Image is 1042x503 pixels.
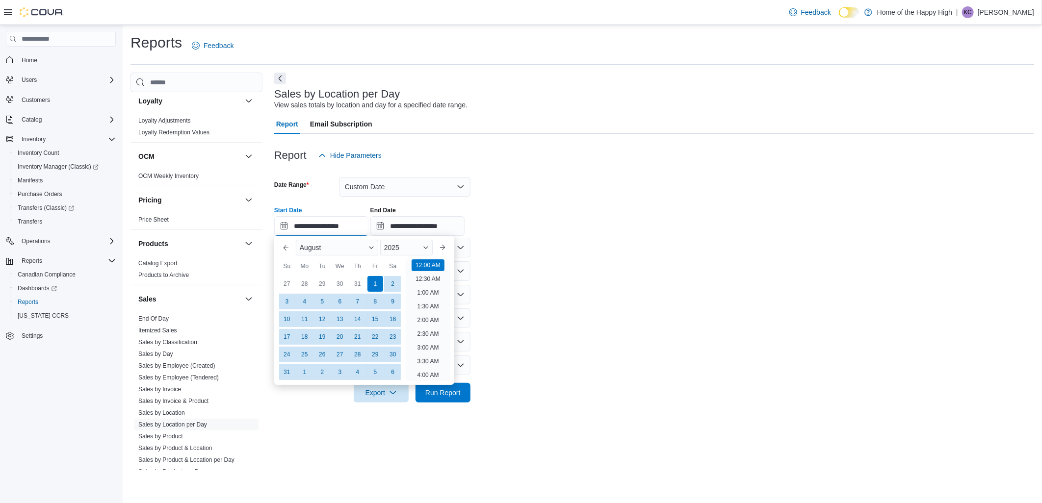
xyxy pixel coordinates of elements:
a: Sales by Classification [138,339,197,346]
h1: Reports [130,33,182,52]
span: Dashboards [14,282,116,294]
div: day-31 [350,276,365,292]
div: day-13 [332,311,348,327]
button: Reports [10,295,120,309]
span: Hide Parameters [330,151,382,160]
a: Transfers (Classic) [14,202,78,214]
div: Button. Open the year selector. 2025 is currently selected. [380,240,433,255]
span: Dashboards [18,284,57,292]
a: Sales by Employee (Tendered) [138,374,219,381]
a: Feedback [785,2,835,22]
span: Canadian Compliance [14,269,116,280]
button: Reports [2,254,120,268]
span: Sales by Employee (Tendered) [138,374,219,381]
span: Manifests [18,176,43,184]
a: Customers [18,94,54,106]
span: [US_STATE] CCRS [18,312,69,320]
span: Catalog [18,114,116,126]
span: Sales by Product & Location [138,444,212,452]
a: Dashboards [10,281,120,295]
div: day-8 [367,294,383,309]
a: Sales by Invoice & Product [138,398,208,404]
div: day-21 [350,329,365,345]
span: Feedback [204,41,234,50]
div: Loyalty [130,115,262,142]
span: Purchase Orders [14,188,116,200]
button: Hide Parameters [314,146,386,165]
a: Loyalty Redemption Values [138,129,209,136]
button: Custom Date [339,177,470,197]
li: 12:30 AM [412,273,444,285]
span: Sales by Invoice [138,385,181,393]
div: August, 2025 [278,275,402,381]
input: Dark Mode [839,7,860,18]
li: 3:00 AM [413,342,443,353]
div: day-3 [279,294,295,309]
button: Loyalty [138,96,241,106]
button: OCM [243,151,255,162]
div: day-15 [367,311,383,327]
li: 4:00 AM [413,369,443,381]
div: Sales [130,313,262,481]
div: day-27 [332,347,348,362]
span: Operations [22,237,51,245]
button: Operations [2,234,120,248]
span: Inventory Count [14,147,116,159]
label: End Date [370,206,396,214]
a: End Of Day [138,315,169,322]
div: day-2 [314,364,330,380]
button: Open list of options [457,291,465,299]
div: day-18 [297,329,313,345]
span: Reports [18,255,116,267]
div: day-28 [350,347,365,362]
span: Manifests [14,175,116,186]
button: Customers [2,93,120,107]
ul: Time [406,259,450,381]
span: KC [964,6,972,18]
li: 1:30 AM [413,301,443,312]
a: Feedback [188,36,237,55]
a: Transfers [14,216,46,227]
div: day-26 [314,347,330,362]
h3: Sales by Location per Day [274,88,400,100]
li: 2:00 AM [413,314,443,326]
button: [US_STATE] CCRS [10,309,120,323]
div: day-30 [385,347,401,362]
button: Home [2,52,120,67]
div: day-24 [279,347,295,362]
button: Products [243,238,255,250]
div: day-31 [279,364,295,380]
span: August [300,244,321,251]
span: Sales by Location per Day [138,421,207,428]
span: Canadian Compliance [18,271,76,278]
div: day-10 [279,311,295,327]
input: Press the down key to open a popover containing a calendar. [370,216,465,236]
div: day-20 [332,329,348,345]
span: Sales by Employee (Created) [138,362,215,370]
div: day-5 [314,294,330,309]
div: Button. Open the month selector. August is currently selected. [296,240,378,255]
div: Mo [297,258,313,274]
h3: Loyalty [138,96,162,106]
button: Previous Month [278,240,294,255]
a: Inventory Count [14,147,63,159]
a: Products to Archive [138,272,189,278]
p: | [956,6,958,18]
span: OCM Weekly Inventory [138,172,199,180]
div: We [332,258,348,274]
button: Purchase Orders [10,187,120,201]
div: Products [130,257,262,285]
button: Settings [2,328,120,343]
button: Inventory [18,133,50,145]
button: Loyalty [243,95,255,107]
span: Email Subscription [310,114,372,134]
div: day-1 [297,364,313,380]
a: Sales by Product & Location per Day [138,456,234,463]
div: day-19 [314,329,330,345]
div: day-2 [385,276,401,292]
button: Manifests [10,174,120,187]
li: 3:30 AM [413,355,443,367]
a: Price Sheet [138,216,169,223]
